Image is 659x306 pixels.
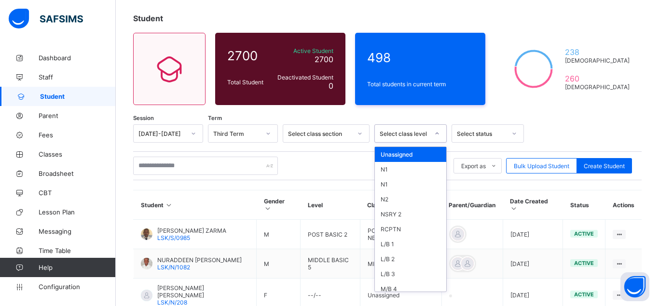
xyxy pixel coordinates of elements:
[227,48,270,63] span: 2700
[39,208,116,216] span: Lesson Plan
[514,162,569,170] span: Bulk Upload Student
[39,73,116,81] span: Staff
[574,230,594,237] span: active
[9,9,83,29] img: safsims
[461,162,486,170] span: Export as
[301,190,360,220] th: Level
[375,222,446,237] div: RCPTN
[605,190,642,220] th: Actions
[213,130,260,137] div: Third Term
[257,220,301,249] td: M
[133,115,154,121] span: Session
[301,220,360,249] td: POST BASIC 2
[165,201,173,209] i: Sort in Ascending Order
[375,147,446,162] div: Unassigned
[208,115,222,121] span: Term
[257,249,301,279] td: M
[39,227,116,235] span: Messaging
[584,162,625,170] span: Create Student
[457,130,506,137] div: Select status
[441,190,503,220] th: Parent/Guardian
[360,249,441,279] td: MIDDLE BASIC 5 GOLD
[39,264,115,271] span: Help
[133,13,163,23] span: Student
[563,190,605,220] th: Status
[360,190,441,220] th: Class
[503,190,563,220] th: Date Created
[157,234,190,241] span: LSK/S/0985
[375,281,446,296] div: M/B 4
[301,249,360,279] td: MIDDLE BASIC 5
[39,131,116,139] span: Fees
[574,260,594,266] span: active
[264,205,272,212] i: Sort in Ascending Order
[503,249,563,279] td: [DATE]
[375,177,446,192] div: N1
[360,220,441,249] td: POST BASIC 2 NEPHRITE
[288,130,352,137] div: Select class section
[275,74,333,81] span: Deactivated Student
[257,190,301,220] th: Gender
[315,54,333,64] span: 2700
[620,272,649,301] button: Open asap
[157,227,226,234] span: [PERSON_NAME] ZARMA
[39,170,116,177] span: Broadsheet
[503,220,563,249] td: [DATE]
[375,252,446,266] div: L/B 2
[565,74,630,83] span: 260
[39,283,115,291] span: Configuration
[565,57,630,64] span: [DEMOGRAPHIC_DATA]
[157,299,187,306] span: LSK/N/208
[380,130,429,137] div: Select class level
[157,264,190,271] span: LSK/N/1082
[367,50,473,65] span: 498
[39,112,116,120] span: Parent
[39,189,116,197] span: CBT
[225,76,272,88] div: Total Student
[39,54,116,62] span: Dashboard
[40,93,116,100] span: Student
[574,291,594,298] span: active
[375,237,446,252] div: L/B 1
[375,207,446,222] div: NSRY 2
[157,256,242,264] span: NURADDEEN [PERSON_NAME]
[565,47,630,57] span: 238
[375,162,446,177] div: N1
[565,83,630,91] span: [DEMOGRAPHIC_DATA]
[375,266,446,281] div: L/B 3
[375,192,446,207] div: N2
[329,81,333,91] span: 0
[157,284,249,299] span: [PERSON_NAME] [PERSON_NAME]
[39,247,116,254] span: Time Table
[138,130,185,137] div: [DATE]-[DATE]
[134,190,257,220] th: Student
[510,205,518,212] i: Sort in Ascending Order
[39,150,116,158] span: Classes
[275,47,333,54] span: Active Student
[367,80,473,88] span: Total students in current term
